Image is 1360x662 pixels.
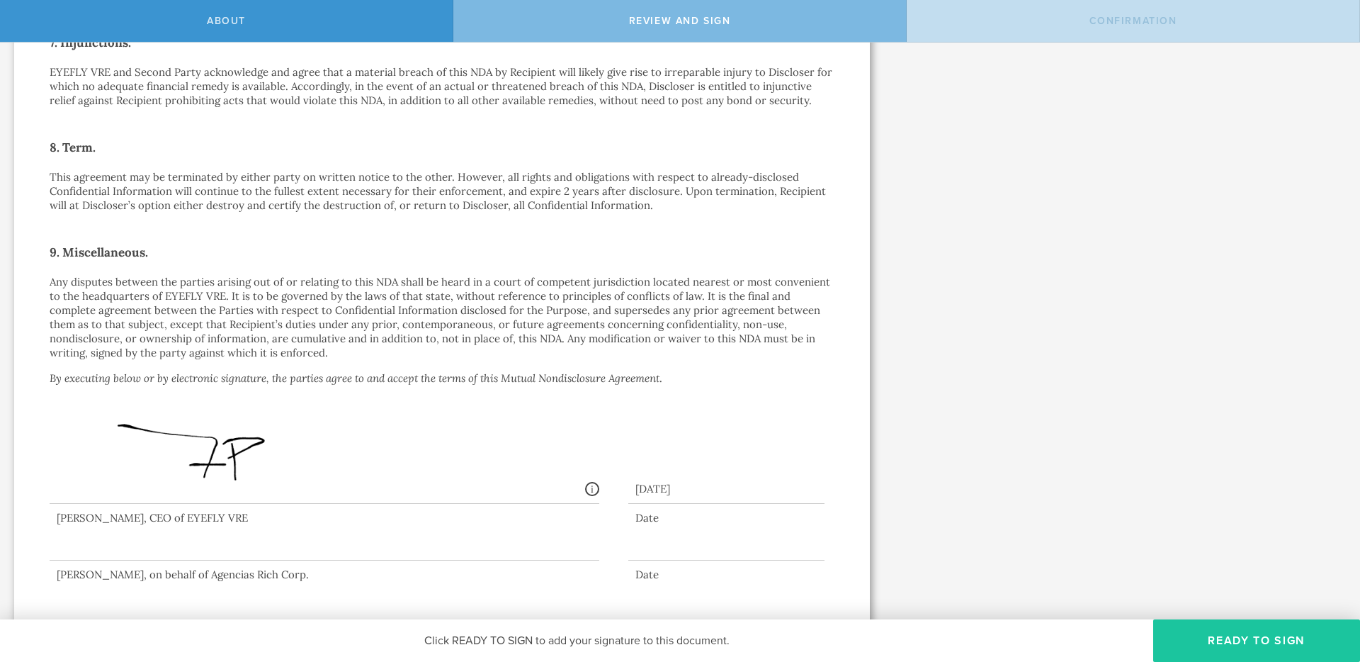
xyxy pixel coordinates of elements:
[50,568,599,582] div: [PERSON_NAME], on behalf of Agencias Rich Corp.
[50,136,834,159] h2: 8. Term.
[207,15,246,27] span: About
[50,31,834,54] h2: 7. Injunctions.
[1089,15,1177,27] span: Confirmation
[50,170,834,213] p: This agreement may be terminated by either party on written notice to the other. However, all rig...
[1153,619,1360,662] button: Ready to Sign
[50,241,834,264] h2: 9. Miscellaneous.
[50,371,834,386] p: .
[628,468,824,504] div: [DATE]
[57,404,431,507] img: oJECBwsYCgdjGdLxIgcCOBtdzGvRGP0xIgsCUBQW1Lva2tBJYh0IJaVpvvK83n7hwECBDYpICgtslu12gCpQXai+UFtdLdpDg...
[50,65,834,108] p: EYEFLY VRE and Second Party acknowledge and agree that a material breach of this NDA by Recipient...
[50,371,659,385] i: By executing below or by electronic signature, the parties agree to and accept the terms of this ...
[50,275,834,360] p: Any disputes between the parties arising out of or relating to this NDA shall be heard in a court...
[628,568,824,582] div: Date
[629,15,731,27] span: Review and sign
